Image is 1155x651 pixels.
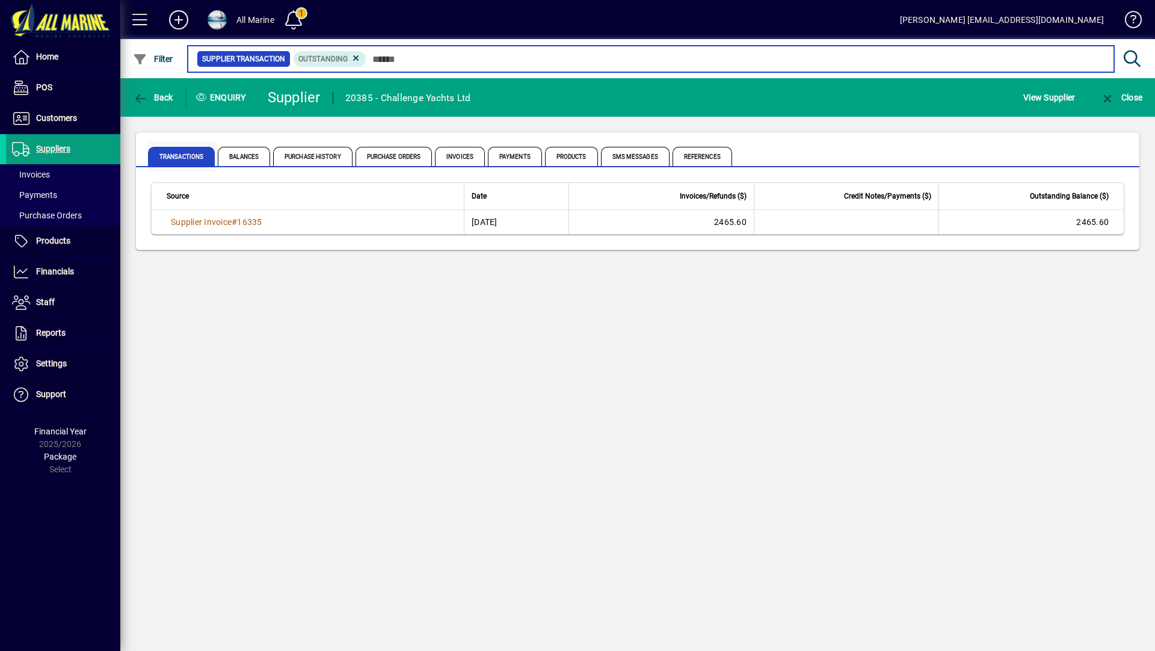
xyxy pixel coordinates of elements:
[345,88,471,108] div: 20385 - Challenge Yachts Ltd
[568,210,754,234] td: 2465.60
[6,205,120,226] a: Purchase Orders
[36,113,77,123] span: Customers
[148,147,215,166] span: Transactions
[900,10,1104,29] div: [PERSON_NAME] [EMAIL_ADDRESS][DOMAIN_NAME]
[273,147,353,166] span: Purchase History
[1088,87,1155,108] app-page-header-button: Close enquiry
[545,147,598,166] span: Products
[236,10,274,29] div: All Marine
[1023,88,1075,107] span: View Supplier
[1030,190,1109,203] span: Outstanding Balance ($)
[133,54,173,64] span: Filter
[36,52,58,61] span: Home
[120,87,186,108] app-page-header-button: Back
[6,73,120,103] a: POS
[12,190,57,200] span: Payments
[488,147,542,166] span: Payments
[12,170,50,179] span: Invoices
[6,103,120,134] a: Customers
[601,147,670,166] span: SMS Messages
[6,164,120,185] a: Invoices
[6,226,120,256] a: Products
[44,452,76,461] span: Package
[171,217,232,227] span: Supplier Invoice
[6,257,120,287] a: Financials
[36,389,66,399] span: Support
[472,190,487,203] span: Date
[130,87,176,108] button: Back
[6,288,120,318] a: Staff
[680,190,747,203] span: Invoices/Refunds ($)
[844,190,931,203] span: Credit Notes/Payments ($)
[938,210,1124,234] td: 2465.60
[6,380,120,410] a: Support
[12,211,82,220] span: Purchase Orders
[1097,87,1145,108] button: Close
[268,88,321,107] div: Supplier
[167,190,189,203] span: Source
[198,9,236,31] button: Profile
[6,318,120,348] a: Reports
[218,147,270,166] span: Balances
[1020,87,1078,108] button: View Supplier
[36,297,55,307] span: Staff
[6,42,120,72] a: Home
[186,88,259,107] div: Enquiry
[36,359,67,368] span: Settings
[6,349,120,379] a: Settings
[294,51,366,67] mat-chip: Outstanding Status: Outstanding
[464,210,568,234] td: [DATE]
[1116,2,1140,42] a: Knowledge Base
[36,267,74,276] span: Financials
[133,93,173,102] span: Back
[232,217,237,227] span: #
[435,147,485,166] span: Invoices
[167,215,266,229] a: Supplier Invoice#16335
[472,190,561,203] div: Date
[6,185,120,205] a: Payments
[159,9,198,31] button: Add
[36,236,70,245] span: Products
[36,82,52,92] span: POS
[130,48,176,70] button: Filter
[202,53,285,65] span: Supplier Transaction
[1100,93,1142,102] span: Close
[673,147,732,166] span: References
[237,217,262,227] span: 16335
[34,427,87,436] span: Financial Year
[36,328,66,338] span: Reports
[36,144,70,153] span: Suppliers
[356,147,433,166] span: Purchase Orders
[298,55,348,63] span: Outstanding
